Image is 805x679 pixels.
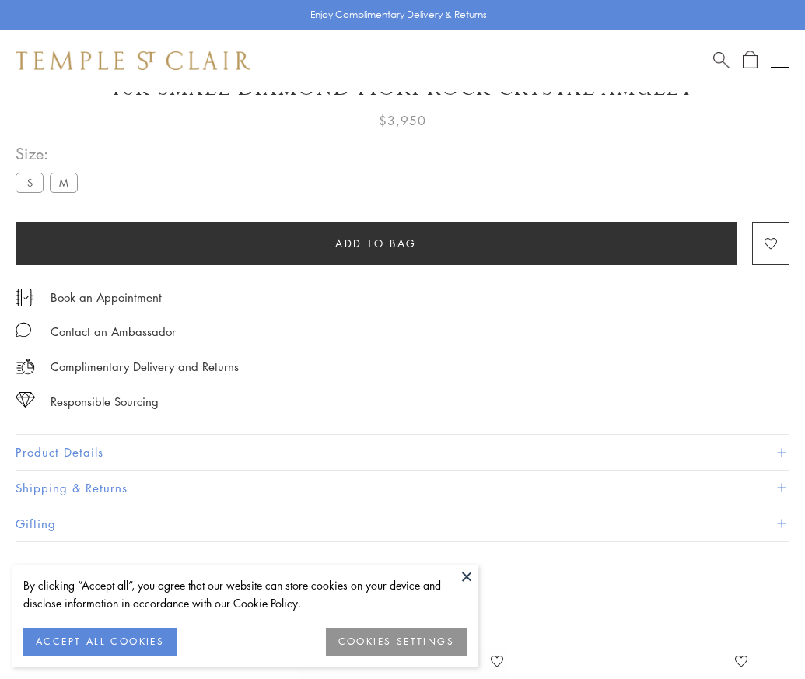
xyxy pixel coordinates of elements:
[335,235,417,252] span: Add to bag
[326,628,467,656] button: COOKIES SETTINGS
[51,289,162,306] a: Book an Appointment
[16,289,34,306] img: icon_appointment.svg
[16,435,789,470] button: Product Details
[50,173,78,192] label: M
[51,357,239,376] p: Complimentary Delivery and Returns
[379,110,426,131] span: $3,950
[771,51,789,70] button: Open navigation
[16,357,35,376] img: icon_delivery.svg
[713,51,730,70] a: Search
[16,471,789,506] button: Shipping & Returns
[16,141,84,166] span: Size:
[51,392,159,411] div: Responsible Sourcing
[23,576,467,612] div: By clicking “Accept all”, you agree that our website can store cookies on your device and disclos...
[51,322,176,341] div: Contact an Ambassador
[16,173,44,192] label: S
[16,506,789,541] button: Gifting
[16,392,35,408] img: icon_sourcing.svg
[743,51,758,70] a: Open Shopping Bag
[16,222,737,265] button: Add to bag
[23,628,177,656] button: ACCEPT ALL COOKIES
[16,51,250,70] img: Temple St. Clair
[310,7,487,23] p: Enjoy Complimentary Delivery & Returns
[16,322,31,338] img: MessageIcon-01_2.svg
